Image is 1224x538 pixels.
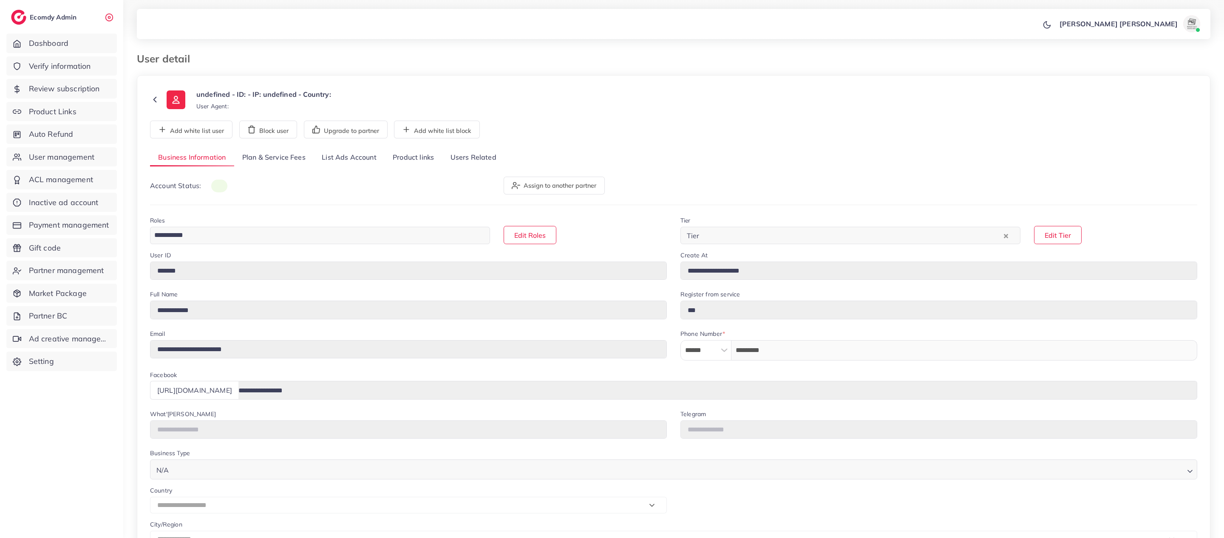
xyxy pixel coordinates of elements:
[6,238,117,258] a: Gift code
[6,124,117,144] a: Auto Refund
[30,13,79,21] h2: Ecomdy Admin
[150,371,177,379] label: Facebook
[29,83,100,94] span: Review subscription
[29,129,74,140] span: Auto Refund
[1034,226,1082,244] button: Edit Tier
[150,216,165,225] label: Roles
[394,121,480,138] button: Add white list block
[150,459,1197,479] div: Search for option
[6,215,117,235] a: Payment management
[6,284,117,303] a: Market Package
[150,486,172,495] label: Country
[680,330,725,338] label: Phone Number
[6,261,117,280] a: Partner management
[29,356,54,367] span: Setting
[29,38,68,49] span: Dashboard
[150,180,227,191] p: Account Status:
[234,149,314,167] a: Plan & Service Fees
[150,381,239,399] div: [URL][DOMAIN_NAME]
[29,106,76,117] span: Product Links
[685,229,701,242] span: Tier
[150,149,234,167] a: Business Information
[6,56,117,76] a: Verify information
[171,462,1184,476] input: Search for option
[150,227,490,244] div: Search for option
[29,220,109,231] span: Payment management
[155,464,170,476] span: N/A
[680,251,708,259] label: Create At
[150,410,216,418] label: What'[PERSON_NAME]
[6,147,117,167] a: User management
[29,61,91,72] span: Verify information
[680,227,1020,244] div: Search for option
[1183,15,1200,32] img: avatar
[6,79,117,99] a: Review subscription
[150,121,232,138] button: Add white list user
[11,10,79,25] a: logoEcomdy Admin
[151,229,479,242] input: Search for option
[11,10,26,25] img: logo
[196,89,331,99] p: undefined - ID: - IP: undefined - Country:
[29,242,61,254] span: Gift code
[29,174,93,185] span: ACL management
[137,53,197,65] h3: User detail
[385,149,442,167] a: Product links
[150,251,171,259] label: User ID
[29,333,110,344] span: Ad creative management
[29,152,94,163] span: User management
[1055,15,1204,32] a: [PERSON_NAME] [PERSON_NAME]avatar
[196,102,229,110] small: User Agent:
[29,197,99,208] span: Inactive ad account
[504,177,605,194] button: Assign to another partner
[1004,231,1008,240] button: Clear Selected
[6,34,117,53] a: Dashboard
[29,288,87,299] span: Market Package
[150,330,165,338] label: Email
[239,121,297,138] button: Block user
[1060,19,1178,29] p: [PERSON_NAME] [PERSON_NAME]
[6,193,117,212] a: Inactive ad account
[6,102,117,121] a: Product Links
[6,352,117,371] a: Setting
[150,520,182,529] label: City/Region
[29,310,68,321] span: Partner BC
[167,90,185,109] img: ic-user-info.36bf1079.svg
[504,226,556,244] button: Edit Roles
[6,329,117,349] a: Ad creative management
[6,170,117,189] a: ACL management
[680,290,740,299] label: Register from service
[29,265,104,276] span: Partner management
[6,306,117,326] a: Partner BC
[680,410,706,418] label: Telegram
[150,290,178,299] label: Full Name
[442,149,504,167] a: Users Related
[150,449,190,457] label: Business Type
[314,149,385,167] a: List Ads Account
[304,121,388,138] button: Upgrade to partner
[702,229,1002,242] input: Search for option
[680,216,691,225] label: Tier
